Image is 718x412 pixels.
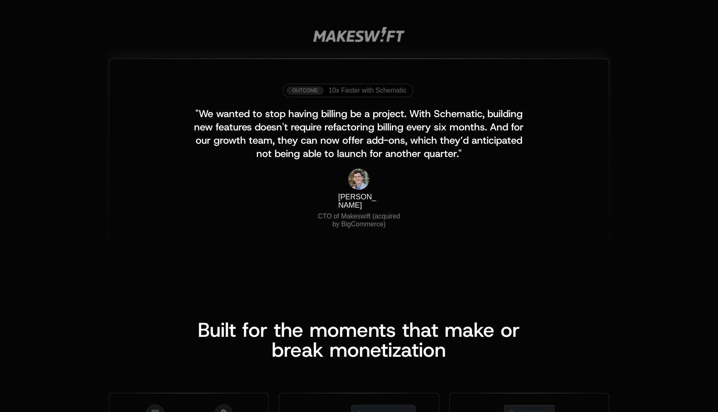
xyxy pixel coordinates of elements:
span: "We wanted to stop having billing be a project. With Schematic, building new features doesn't req... [194,107,526,160]
span: Built for the moments that make or b [198,316,526,363]
span: 10x Faster with Schematic [329,87,407,94]
span: reak monetization [284,336,446,363]
span: CTO of Makeswift (acquired by BigCommerce) [318,213,402,227]
a: [object Object],[object Object] [286,86,406,95]
span: [PERSON_NAME] [338,193,376,209]
div: OUTCOME [286,86,323,95]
